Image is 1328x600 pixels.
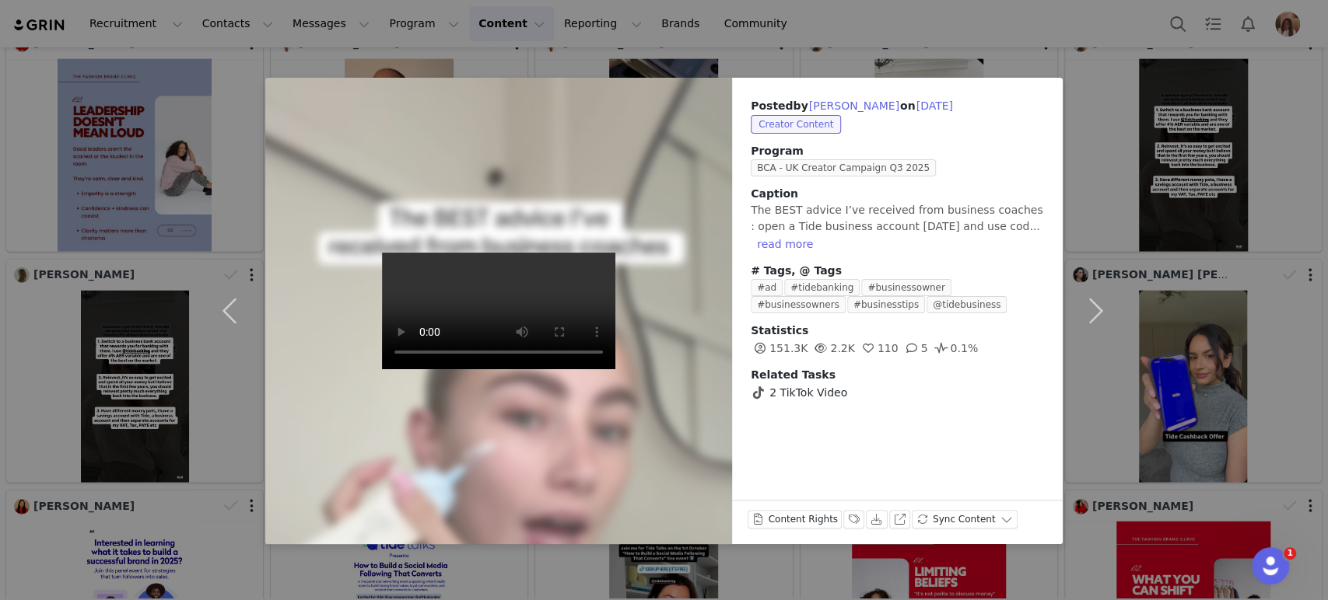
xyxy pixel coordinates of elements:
[751,143,1044,159] span: Program
[769,385,847,401] span: 2 TikTok Video
[847,296,925,313] span: #businesstips
[751,187,798,200] span: Caption
[811,342,854,354] span: 2.2K
[1284,547,1296,560] span: 1
[751,279,783,296] span: #ad
[751,115,841,134] span: Creator Content
[859,342,899,354] span: 110
[751,264,842,277] span: # Tags, @ Tags
[751,368,836,381] span: Related Tasks
[751,204,1042,232] span: The BEST advice I’ve received from business coaches : open a Tide business account [DATE] and use...
[915,96,953,115] button: [DATE]
[748,510,842,528] button: Content Rights
[793,99,899,112] span: by
[784,279,860,296] span: #tidebanking
[902,342,927,354] span: 5
[751,235,819,253] button: read more
[751,161,942,173] a: BCA - UK Creator Campaign Q3 2025
[912,510,1018,528] button: Sync Content
[927,296,1007,313] span: @tidebusiness
[808,96,900,115] button: [PERSON_NAME]
[751,99,954,112] span: Posted on
[751,159,936,176] span: BCA - UK Creator Campaign Q3 2025
[751,296,846,313] span: #businessowners
[1252,547,1289,584] iframe: Intercom live chat
[861,279,951,296] span: #businessowner
[931,342,978,354] span: 0.1%
[751,342,808,354] span: 151.3K
[751,324,808,337] span: Statistics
